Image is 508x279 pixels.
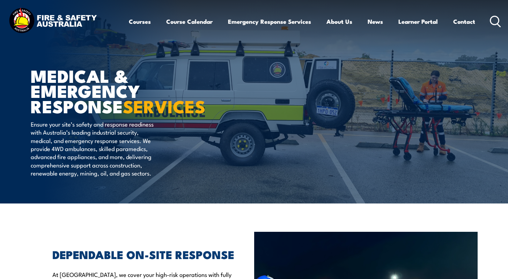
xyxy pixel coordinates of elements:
a: News [368,12,383,31]
p: Ensure your site’s safety and response readiness with Australia’s leading industrial security, me... [31,120,158,177]
a: Learner Portal [398,12,438,31]
a: About Us [326,12,352,31]
a: Course Calendar [166,12,213,31]
a: Courses [129,12,151,31]
strong: SERVICES [123,92,205,119]
a: Emergency Response Services [228,12,311,31]
h2: DEPENDABLE ON-SITE RESPONSE [52,249,244,259]
h1: MEDICAL & EMERGENCY RESPONSE [31,68,203,113]
a: Contact [453,12,475,31]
